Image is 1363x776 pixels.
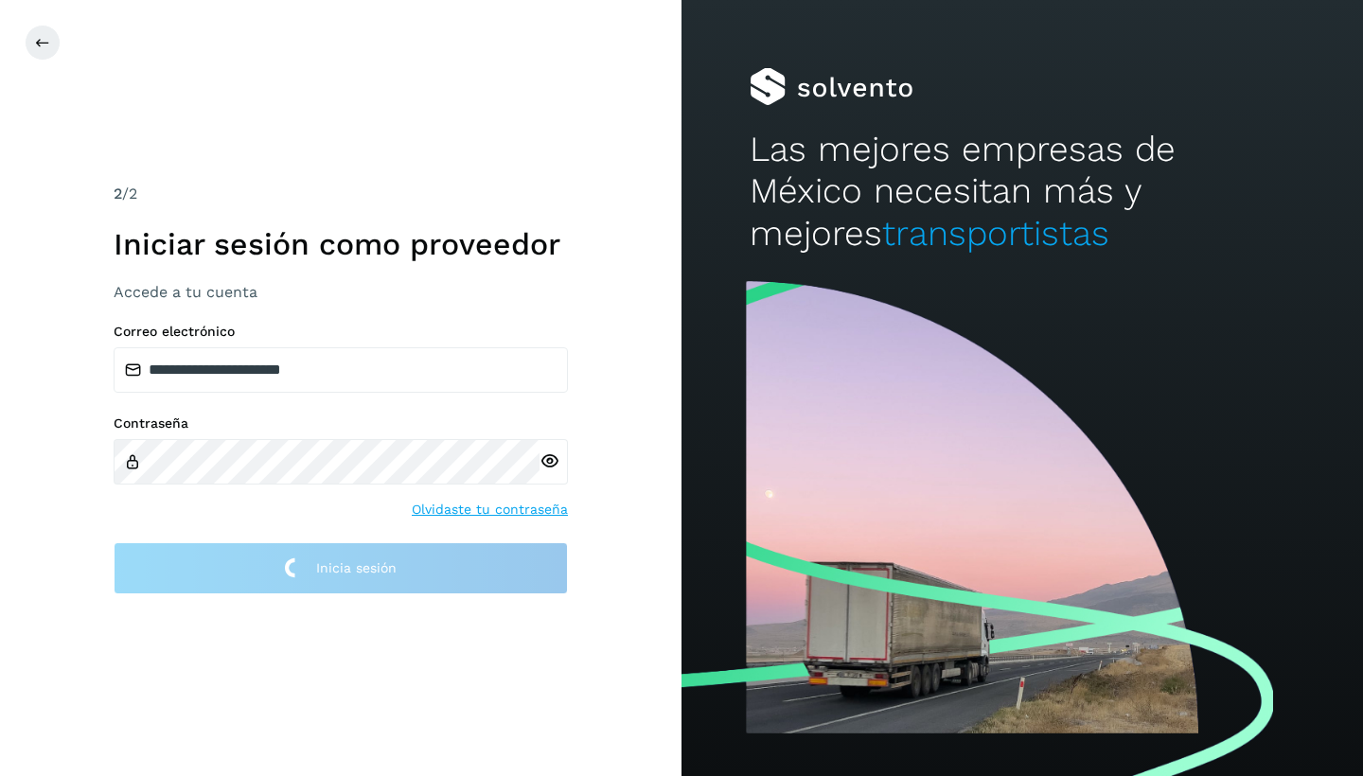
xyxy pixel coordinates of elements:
[114,542,568,594] button: Inicia sesión
[882,213,1109,254] span: transportistas
[114,185,122,203] span: 2
[114,226,568,262] h1: Iniciar sesión como proveedor
[114,183,568,205] div: /2
[114,324,568,340] label: Correo electrónico
[750,129,1295,255] h2: Las mejores empresas de México necesitan más y mejores
[114,415,568,432] label: Contraseña
[316,561,397,574] span: Inicia sesión
[114,283,568,301] h3: Accede a tu cuenta
[412,500,568,520] a: Olvidaste tu contraseña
